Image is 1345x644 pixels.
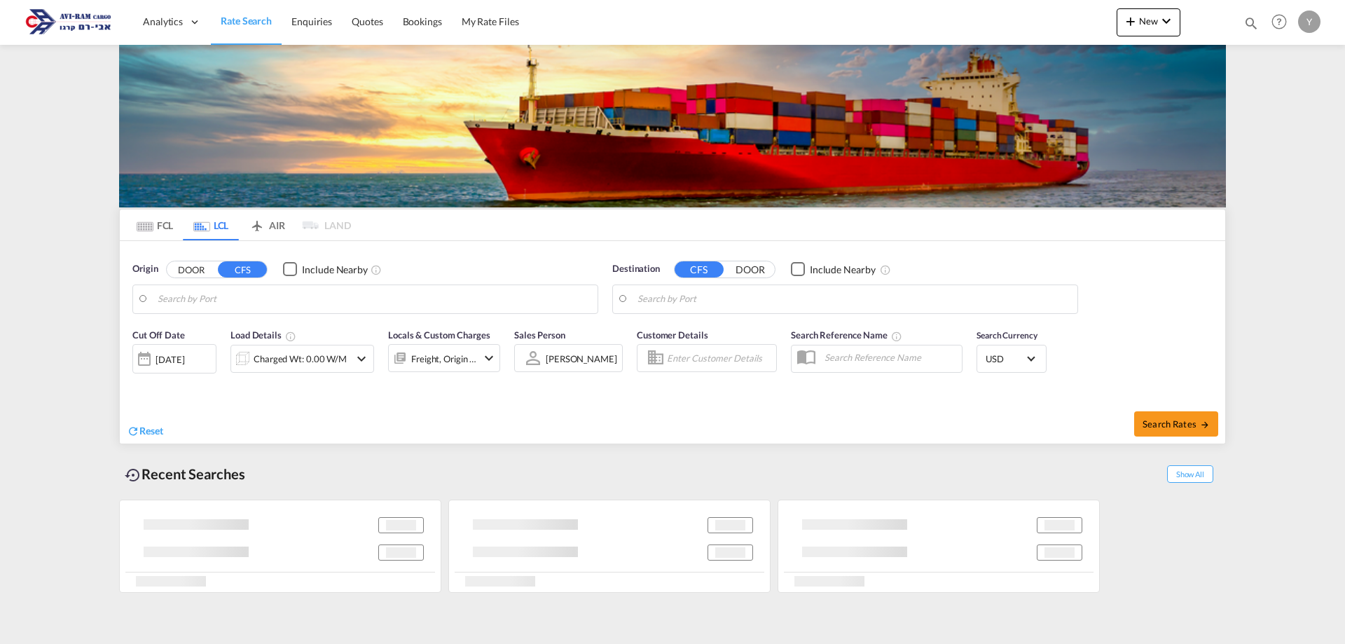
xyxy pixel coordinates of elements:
div: Freight Origin Destination [411,349,477,369]
md-datepicker: Select [132,372,143,391]
md-icon: Unchecked: Ignores neighbouring ports when fetching rates.Checked : Includes neighbouring ports w... [880,264,891,275]
div: [DATE] [132,344,216,374]
button: CFS [218,261,267,278]
div: Y [1298,11,1320,33]
div: Include Nearby [302,263,368,277]
input: Enter Customer Details [667,348,772,369]
div: icon-magnify [1243,15,1259,36]
button: Search Ratesicon-arrow-right [1134,411,1218,437]
md-tab-item: LCL [183,210,239,240]
md-icon: Unchecked: Ignores neighbouring ports when fetching rates.Checked : Includes neighbouring ports w... [371,264,382,275]
span: Show All [1167,465,1213,483]
span: USD [986,352,1025,365]
md-icon: icon-plus 400-fg [1122,13,1139,29]
md-icon: icon-airplane [249,217,265,228]
md-select: Select Currency: $ USDUnited States Dollar [984,348,1039,369]
md-icon: icon-refresh [127,425,139,437]
div: icon-refreshReset [127,424,163,439]
md-icon: icon-chevron-down [353,350,370,367]
span: Rate Search [221,15,272,27]
span: Bookings [403,15,442,27]
div: Freight Origin Destinationicon-chevron-down [388,344,500,372]
span: Search Reference Name [791,329,902,341]
md-icon: Your search will be saved by the below given name [891,331,902,342]
img: LCL+%26+FCL+BACKGROUND.png [119,45,1226,207]
button: CFS [675,261,724,278]
md-icon: Chargeable Weight [285,331,296,342]
span: Enquiries [291,15,332,27]
div: [PERSON_NAME] [546,353,617,364]
div: Charged Wt: 0.00 W/M [254,349,347,369]
span: Search Rates [1143,418,1210,430]
span: Locals & Custom Charges [388,329,490,341]
span: Origin [132,262,158,276]
button: DOOR [167,261,216,278]
md-tab-item: FCL [127,210,183,240]
span: Sales Person [514,329,565,341]
span: Help [1267,10,1291,34]
div: [DATE] [156,353,184,366]
span: Destination [612,262,660,276]
span: Load Details [230,329,296,341]
md-icon: icon-arrow-right [1200,420,1210,430]
button: DOOR [726,261,775,278]
div: Include Nearby [810,263,876,277]
input: Search by Port [637,289,1070,310]
input: Search Reference Name [818,347,962,368]
md-icon: icon-magnify [1243,15,1259,31]
span: Customer Details [637,329,708,341]
md-pagination-wrapper: Use the left and right arrow keys to navigate between tabs [127,210,351,240]
md-icon: icon-chevron-down [1158,13,1175,29]
md-icon: icon-chevron-down [481,350,497,366]
md-tab-item: AIR [239,210,295,240]
div: Origin DOOR CFS Checkbox No InkUnchecked: Ignores neighbouring ports when fetching rates.Checked ... [120,241,1225,444]
md-icon: icon-backup-restore [125,467,142,484]
md-checkbox: Checkbox No Ink [283,262,368,277]
span: Cut Off Date [132,329,185,341]
span: Reset [139,425,163,437]
span: Search Currency [977,330,1037,341]
md-select: Sales Person: Yulia Vainblat [544,348,619,369]
button: icon-plus 400-fgNewicon-chevron-down [1117,8,1180,36]
span: My Rate Files [462,15,519,27]
span: Quotes [352,15,382,27]
img: 166978e0a5f911edb4280f3c7a976193.png [21,6,116,38]
span: Analytics [143,15,183,29]
div: Charged Wt: 0.00 W/Micon-chevron-down [230,345,374,373]
input: Search by Port [158,289,591,310]
span: New [1122,15,1175,27]
div: Recent Searches [119,458,251,490]
md-checkbox: Checkbox No Ink [791,262,876,277]
div: Help [1267,10,1298,35]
